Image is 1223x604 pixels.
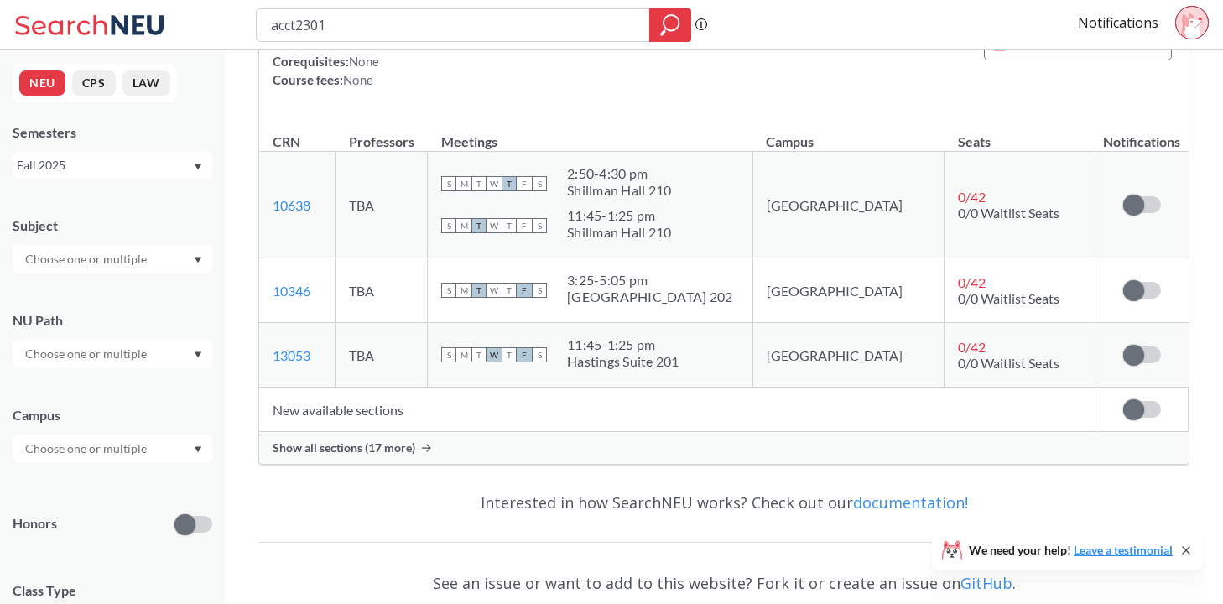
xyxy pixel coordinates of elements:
span: T [502,283,517,298]
div: Campus [13,406,212,424]
div: Interested in how SearchNEU works? Check out our [258,478,1189,527]
span: S [532,176,547,191]
input: Choose one or multiple [17,344,158,364]
th: Campus [752,116,944,152]
span: T [471,176,487,191]
a: 10346 [273,283,310,299]
p: Honors [13,514,57,534]
span: M [456,347,471,362]
span: Class Type [13,581,212,600]
th: Meetings [428,116,753,152]
div: 3:25 - 5:05 pm [567,272,732,289]
a: Notifications [1078,13,1158,32]
span: W [487,218,502,233]
span: 0 / 42 [958,189,986,205]
div: NU Path [13,311,212,330]
span: W [487,283,502,298]
div: Shillman Hall 210 [567,224,671,241]
span: S [532,218,547,233]
a: 13053 [273,347,310,363]
a: documentation! [853,492,968,513]
span: W [487,347,502,362]
div: 11:45 - 1:25 pm [567,336,679,353]
a: Leave a testimonial [1074,543,1173,557]
svg: Dropdown arrow [194,351,202,358]
span: T [471,218,487,233]
svg: Dropdown arrow [194,164,202,170]
span: F [517,347,532,362]
div: Show all sections (17 more) [259,432,1189,464]
svg: Dropdown arrow [194,446,202,453]
span: Show all sections (17 more) [273,440,415,456]
span: None [349,54,379,69]
td: [GEOGRAPHIC_DATA] [752,258,944,323]
span: S [532,347,547,362]
td: TBA [336,152,428,258]
span: M [456,218,471,233]
th: Professors [336,116,428,152]
svg: magnifying glass [660,13,680,37]
span: S [441,176,456,191]
td: TBA [336,323,428,388]
span: M [456,176,471,191]
span: W [487,176,502,191]
div: Fall 2025Dropdown arrow [13,152,212,179]
a: 10638 [273,197,310,213]
a: GitHub [960,573,1012,593]
span: 0/0 Waitlist Seats [958,355,1059,371]
span: 0/0 Waitlist Seats [958,205,1059,221]
input: Class, professor, course number, "phrase" [269,11,638,39]
span: T [502,218,517,233]
button: CPS [72,70,116,96]
div: 2:50 - 4:30 pm [567,165,671,182]
div: Shillman Hall 210 [567,182,671,199]
span: 0 / 42 [958,339,986,355]
span: 0 / 42 [958,274,986,290]
button: LAW [122,70,170,96]
span: F [517,218,532,233]
div: Dropdown arrow [13,340,212,368]
div: Semesters [13,123,212,142]
span: S [441,347,456,362]
th: Notifications [1095,116,1189,152]
th: Seats [945,116,1095,152]
span: M [456,283,471,298]
span: 0/0 Waitlist Seats [958,290,1059,306]
span: F [517,283,532,298]
div: Fall 2025 [17,156,192,174]
svg: Dropdown arrow [194,257,202,263]
span: T [502,176,517,191]
td: [GEOGRAPHIC_DATA] [752,152,944,258]
span: T [502,347,517,362]
span: S [441,283,456,298]
td: TBA [336,258,428,323]
span: None [343,72,373,87]
div: [GEOGRAPHIC_DATA] 202 [567,289,732,305]
div: 11:45 - 1:25 pm [567,207,671,224]
span: S [441,218,456,233]
div: Hastings Suite 201 [567,353,679,370]
div: Dropdown arrow [13,245,212,273]
span: We need your help! [969,544,1173,556]
span: T [471,347,487,362]
input: Choose one or multiple [17,249,158,269]
div: Subject [13,216,212,235]
td: New available sections [259,388,1095,432]
td: [GEOGRAPHIC_DATA] [752,323,944,388]
div: CRN [273,133,300,151]
span: T [471,283,487,298]
div: NUPaths: Prerequisites: or or Corequisites: Course fees: [273,15,580,89]
div: Dropdown arrow [13,435,212,463]
span: S [532,283,547,298]
div: magnifying glass [649,8,691,42]
input: Choose one or multiple [17,439,158,459]
span: F [517,176,532,191]
button: NEU [19,70,65,96]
